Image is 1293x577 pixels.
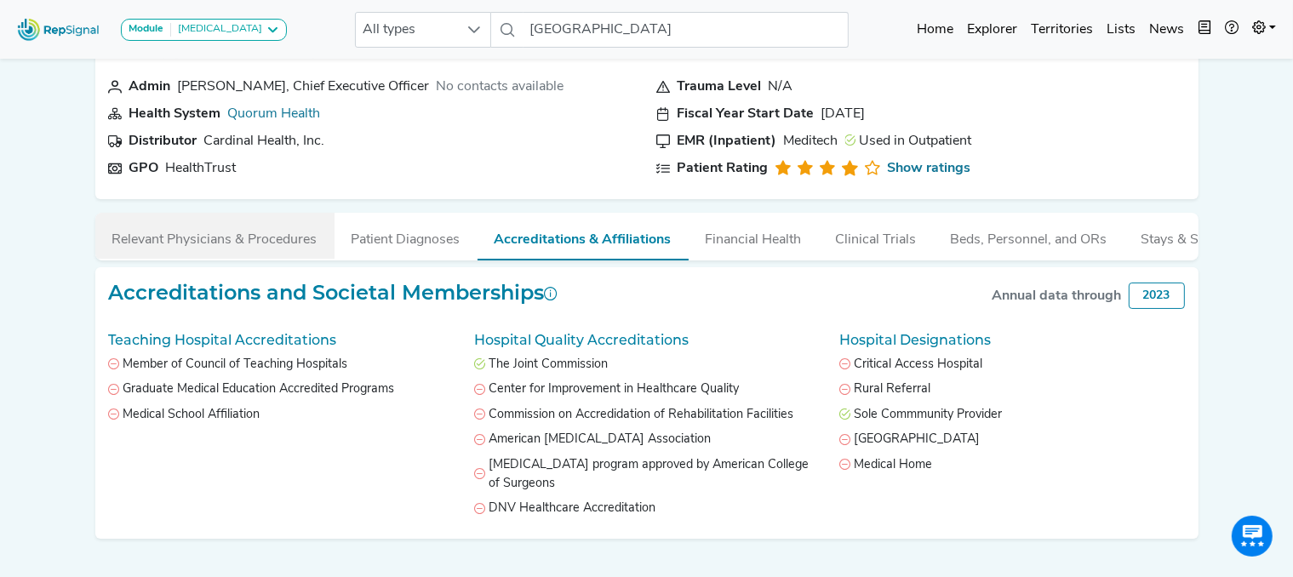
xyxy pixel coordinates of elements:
h2: Accreditations and Societal Memberships [109,281,558,306]
div: GPO [129,158,159,179]
div: Distributor [129,131,197,151]
h5: Hospital Designations [839,332,1184,348]
span: Medical Home [854,456,932,475]
span: Graduate Medical Education Accredited Programs [123,380,395,399]
div: Patient Rating [678,158,769,179]
div: EMR (Inpatient) [678,131,777,151]
button: Intel Book [1191,13,1218,47]
div: N/A [769,77,793,97]
span: Member of Council of Teaching Hospitals [123,356,348,374]
div: Trauma Level [678,77,762,97]
a: Show ratings [887,158,970,179]
div: HealthTrust [166,158,237,179]
span: DNV Healthcare Accreditation [489,500,655,518]
span: The Joint Commission [489,356,608,374]
div: Admin [129,77,171,97]
span: All types [356,13,458,47]
span: Sole Commmunity Provider [854,406,1002,425]
a: Home [910,13,960,47]
span: [MEDICAL_DATA] program approved by American College of Surgeons [489,456,819,493]
div: No contacts available [437,77,564,97]
a: Quorum Health [228,107,321,121]
div: John Snow, Chief Executive Officer [178,77,430,97]
span: American [MEDICAL_DATA] Association [489,431,711,449]
a: Lists [1100,13,1142,47]
button: Clinical Trials [819,213,934,259]
div: [MEDICAL_DATA] [171,23,262,37]
strong: Module [129,24,163,34]
div: Used in Outpatient [845,131,972,151]
div: [DATE] [821,104,866,124]
button: Financial Health [689,213,819,259]
div: [PERSON_NAME], Chief Executive Officer [178,77,430,97]
div: Annual data through [993,286,1122,306]
a: Territories [1024,13,1100,47]
span: Center for Improvement in Healthcare Quality [489,380,739,399]
div: Quorum Health [228,104,321,124]
h5: Hospital Quality Accreditations [474,332,819,348]
div: Fiscal Year Start Date [678,104,815,124]
span: Commission on Accredidation of Rehabilitation Facilities [489,406,793,425]
button: Module[MEDICAL_DATA] [121,19,287,41]
div: 2023 [1129,283,1185,309]
h5: Teaching Hospital Accreditations [109,332,454,348]
button: Patient Diagnoses [335,213,478,259]
div: Health System [129,104,221,124]
span: Medical School Affiliation [123,406,260,425]
div: Cardinal Health, Inc. [204,131,325,151]
button: Beds, Personnel, and ORs [934,213,1124,259]
div: Meditech [784,131,838,151]
button: Stays & Services [1124,213,1259,259]
a: News [1142,13,1191,47]
button: Relevant Physicians & Procedures [95,213,335,259]
span: Critical Access Hospital [854,356,982,374]
a: Explorer [960,13,1024,47]
button: Accreditations & Affiliations [478,213,689,260]
input: Search a physician or facility [523,12,849,48]
span: [GEOGRAPHIC_DATA] [854,431,980,449]
span: Rural Referral [854,380,930,399]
